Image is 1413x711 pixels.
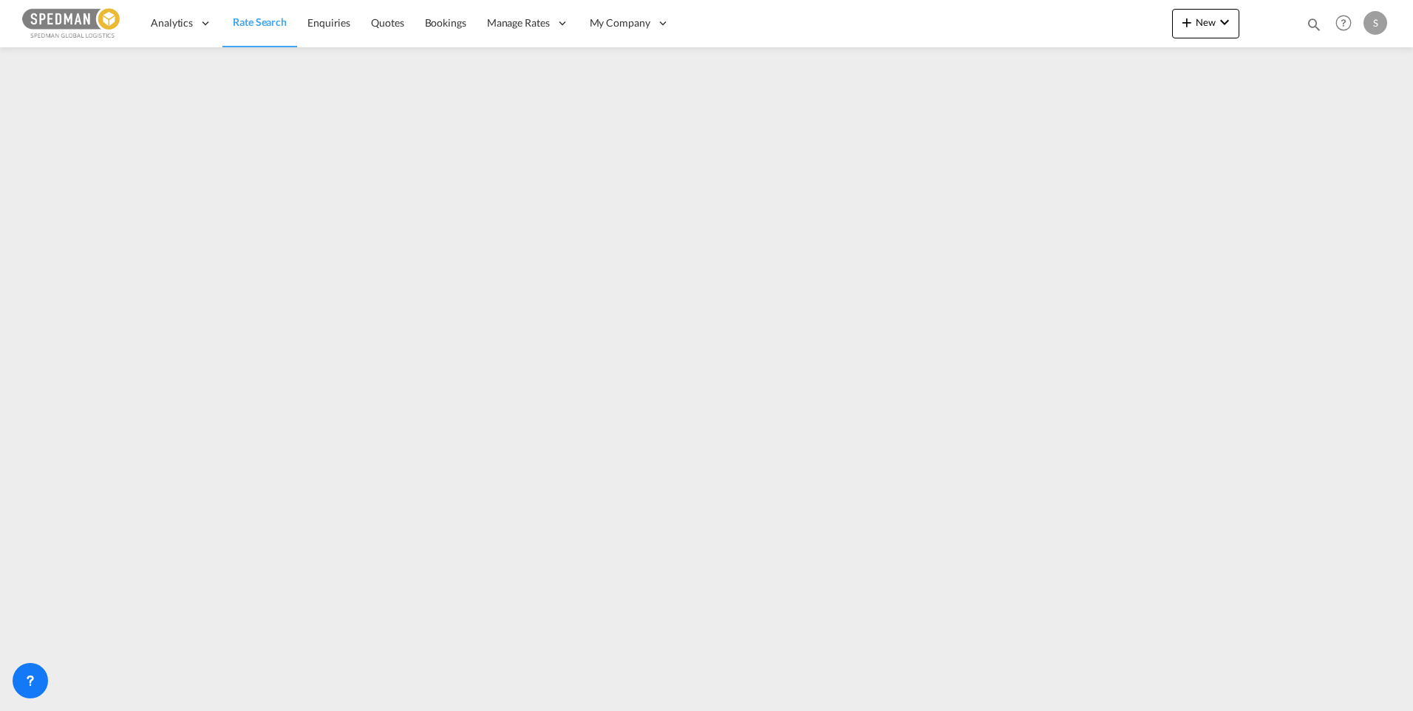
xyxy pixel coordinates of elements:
[1306,16,1322,33] md-icon: icon-magnify
[1178,16,1233,28] span: New
[487,16,550,30] span: Manage Rates
[425,16,466,29] span: Bookings
[1363,11,1387,35] div: S
[1331,10,1363,37] div: Help
[151,16,193,30] span: Analytics
[1178,13,1196,31] md-icon: icon-plus 400-fg
[1216,13,1233,31] md-icon: icon-chevron-down
[590,16,650,30] span: My Company
[1172,9,1239,38] button: icon-plus 400-fgNewicon-chevron-down
[1331,10,1356,35] span: Help
[1306,16,1322,38] div: icon-magnify
[233,16,287,28] span: Rate Search
[371,16,404,29] span: Quotes
[22,7,122,40] img: c12ca350ff1b11efb6b291369744d907.png
[307,16,350,29] span: Enquiries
